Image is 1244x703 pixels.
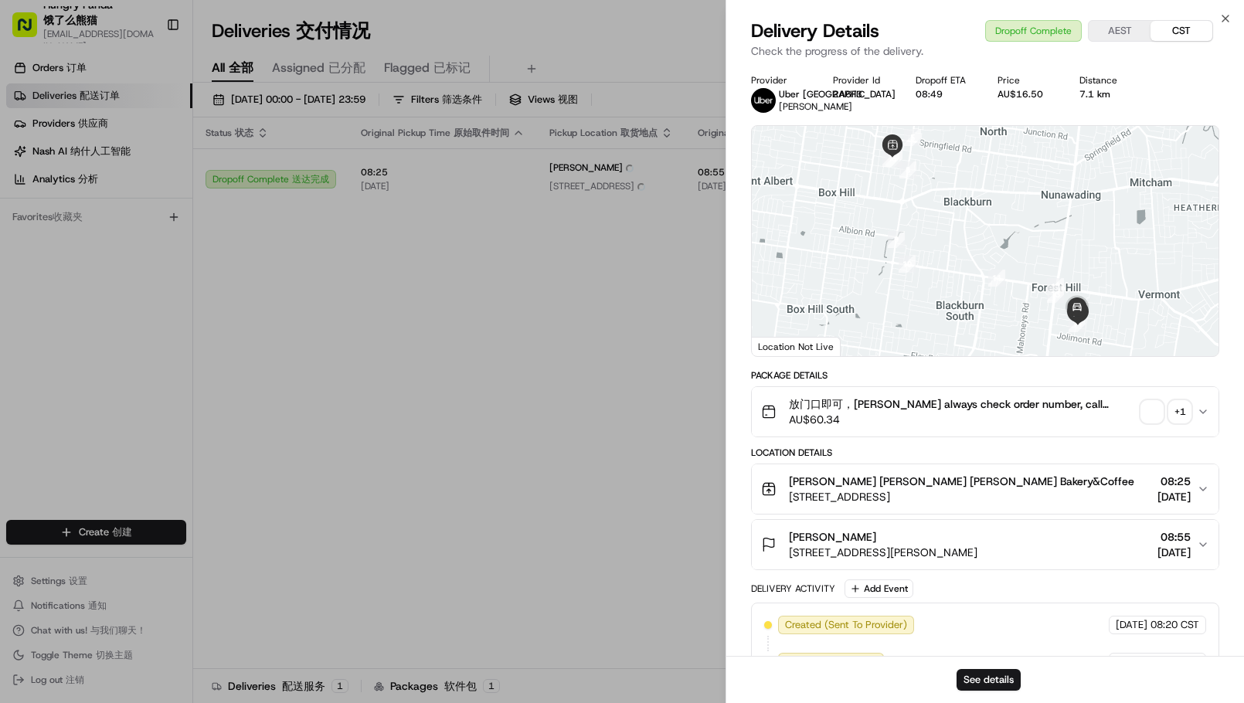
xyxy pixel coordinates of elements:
span: Delivery Details [751,19,879,43]
span: [DATE] [1157,489,1191,504]
div: 11 [988,270,1005,287]
div: 12 [1047,278,1064,295]
button: Start new chat [263,152,281,171]
span: [STREET_ADDRESS] [789,489,1134,504]
a: 💻API Documentation [124,339,254,367]
button: Add Event [845,579,913,598]
div: Location Not Live [752,337,841,356]
div: Past conversations [15,201,99,213]
div: 📗 [15,347,28,359]
div: Delivery Activity [751,582,835,595]
div: Provider Id [833,74,890,87]
div: 7.1 km [1079,88,1137,100]
span: [PERSON_NAME] [789,529,876,545]
div: 8 [899,161,916,178]
button: 2A6F3 [833,88,862,100]
img: uber-new-logo.jpeg [751,88,776,113]
span: Pylon [154,383,187,395]
span: 08:20 CST [1151,618,1199,632]
button: [PERSON_NAME] [PERSON_NAME] [PERSON_NAME] Bakery&Coffee[STREET_ADDRESS]08:25[DATE] [752,464,1219,514]
span: [DATE] [1157,545,1191,560]
div: 13 [1047,286,1064,303]
span: AU$60.34 [789,412,1135,427]
span: 08:25 [1157,474,1191,489]
div: Package Details [751,369,1219,382]
span: [PERSON_NAME] [PERSON_NAME] [PERSON_NAME] Bakery&Coffee [789,474,1134,489]
button: [PERSON_NAME][STREET_ADDRESS][PERSON_NAME]08:55[DATE] [752,520,1219,569]
p: Check the progress of the delivery. [751,43,1219,59]
div: 10 [899,256,916,273]
div: Price [998,74,1055,87]
a: Powered byPylon [109,382,187,395]
button: +1 [1141,401,1191,423]
button: 放门口即可，[PERSON_NAME] always check order number, call customer when you arrive, any delivery issues... [752,387,1219,436]
a: 📗Knowledge Base [9,339,124,367]
span: 放门口即可，[PERSON_NAME] always check order number, call customer when you arrive, any delivery issues... [789,396,1135,412]
span: 8月15日 [59,239,96,252]
div: AU$16.50 [998,88,1055,100]
button: AEST [1089,21,1151,41]
span: Uber [GEOGRAPHIC_DATA] [779,88,896,100]
span: [STREET_ADDRESS][PERSON_NAME] [789,545,977,560]
span: Knowledge Base [31,345,118,361]
button: See details [957,669,1021,691]
div: We're available if you need us! [70,163,212,175]
span: 08:20 CST [1151,655,1199,669]
div: 7 [882,150,899,167]
img: Nash [15,15,46,46]
span: • [128,281,134,294]
div: 💻 [131,347,143,359]
button: See all [240,198,281,216]
div: Location Details [751,447,1219,459]
button: CST [1151,21,1212,41]
span: [PERSON_NAME] [779,100,852,113]
span: 08:55 [1157,529,1191,545]
div: 5 [904,129,921,146]
input: Clear [40,100,255,116]
span: Created (Sent To Provider) [785,618,907,632]
div: Distance [1079,74,1137,87]
span: [DATE] [1116,618,1147,632]
div: Start new chat [70,148,253,163]
img: 1727276513143-84d647e1-66c0-4f92-a045-3c9f9f5dfd92 [32,148,60,175]
span: Not Assigned Driver [785,655,877,669]
div: 08:49 [916,88,973,100]
img: 1736555255976-a54dd68f-1ca7-489b-9aae-adbdc363a1c4 [31,282,43,294]
p: Welcome 👋 [15,62,281,87]
img: 1736555255976-a54dd68f-1ca7-489b-9aae-adbdc363a1c4 [15,148,43,175]
span: 8月7日 [137,281,167,294]
span: [PERSON_NAME] [48,281,125,294]
span: [DATE] [1116,655,1147,669]
div: Dropoff ETA [916,74,973,87]
img: Asif Zaman Khan [15,267,40,291]
div: 9 [888,231,905,248]
div: + 1 [1169,401,1191,423]
div: Provider [751,74,808,87]
span: API Documentation [146,345,248,361]
span: • [51,239,56,252]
